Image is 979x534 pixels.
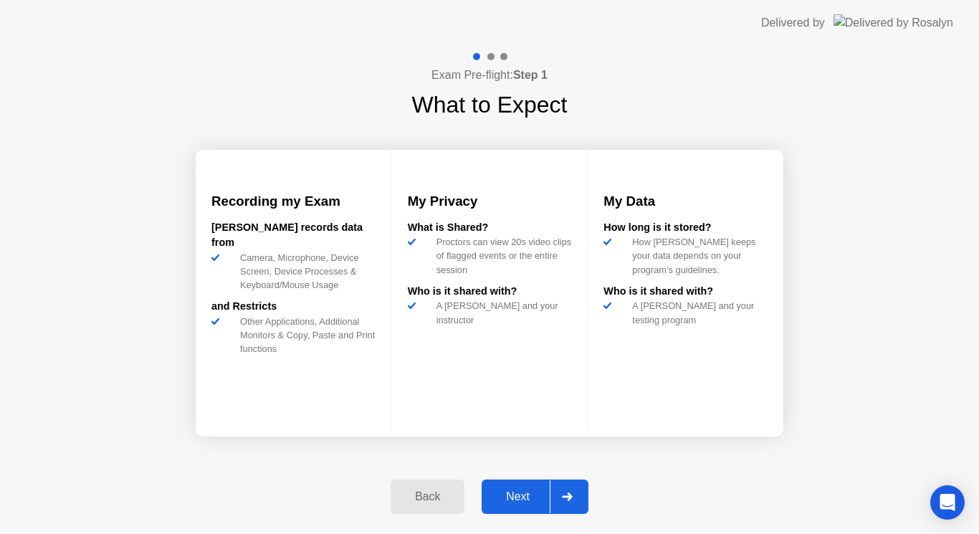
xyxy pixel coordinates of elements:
div: How long is it stored? [603,220,768,236]
h3: Recording my Exam [211,191,376,211]
div: [PERSON_NAME] records data from [211,220,376,251]
div: A [PERSON_NAME] and your instructor [431,299,572,326]
div: Open Intercom Messenger [930,485,965,520]
h3: My Privacy [408,191,572,211]
b: Step 1 [513,69,548,81]
div: Delivered by [761,14,825,32]
div: Proctors can view 20s video clips of flagged events or the entire session [431,235,572,277]
h4: Exam Pre-flight: [431,67,548,84]
h3: My Data [603,191,768,211]
img: Delivered by Rosalyn [834,14,953,31]
div: Who is it shared with? [603,284,768,300]
div: Other Applications, Additional Monitors & Copy, Paste and Print functions [234,315,376,356]
div: What is Shared? [408,220,572,236]
div: Who is it shared with? [408,284,572,300]
div: Next [486,490,550,503]
h1: What to Expect [412,87,568,122]
div: How [PERSON_NAME] keeps your data depends on your program’s guidelines. [626,235,768,277]
div: and Restricts [211,299,376,315]
div: Camera, Microphone, Device Screen, Device Processes & Keyboard/Mouse Usage [234,251,376,292]
button: Next [482,480,588,514]
button: Back [391,480,464,514]
div: Back [395,490,460,503]
div: A [PERSON_NAME] and your testing program [626,299,768,326]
